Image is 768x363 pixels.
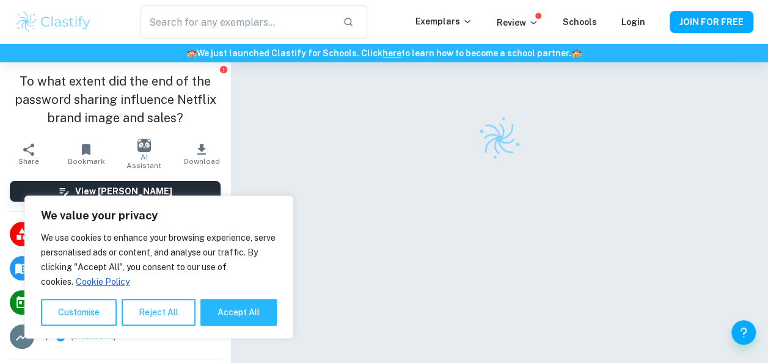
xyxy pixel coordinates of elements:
span: Bookmark [68,157,105,166]
a: Cookie Policy [75,276,130,287]
button: View [PERSON_NAME] [10,181,221,202]
h6: View [PERSON_NAME] [75,185,172,198]
button: Bookmark [57,137,115,171]
input: Search for any exemplars... [141,5,332,39]
span: Share [18,157,39,166]
p: We value your privacy [41,208,277,223]
p: We use cookies to enhance your browsing experience, serve personalised ads or content, and analys... [41,230,277,289]
button: Report issue [219,65,228,74]
button: Reject All [122,299,196,326]
span: 🏫 [571,48,582,58]
a: Schools [563,17,597,27]
button: Download [173,137,230,171]
span: AI Assistant [123,153,166,170]
button: Accept All [200,299,277,326]
h6: We just launched Clastify for Schools. Click to learn how to become a school partner. [2,46,766,60]
p: Review [497,16,538,29]
img: Clastify logo [15,10,92,34]
button: AI Assistant [115,137,173,171]
div: We value your privacy [24,196,293,339]
img: Clastify logo [470,109,528,167]
h1: To what extent did the end of the password sharing influence Netflix brand image and sales? [10,72,221,127]
img: AI Assistant [137,139,151,152]
button: Customise [41,299,117,326]
button: Help and Feedback [731,320,756,345]
a: Login [621,17,645,27]
button: JOIN FOR FREE [670,11,753,33]
span: 🏫 [186,48,197,58]
p: Exemplars [415,15,472,28]
span: Download [183,157,219,166]
a: here [382,48,401,58]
